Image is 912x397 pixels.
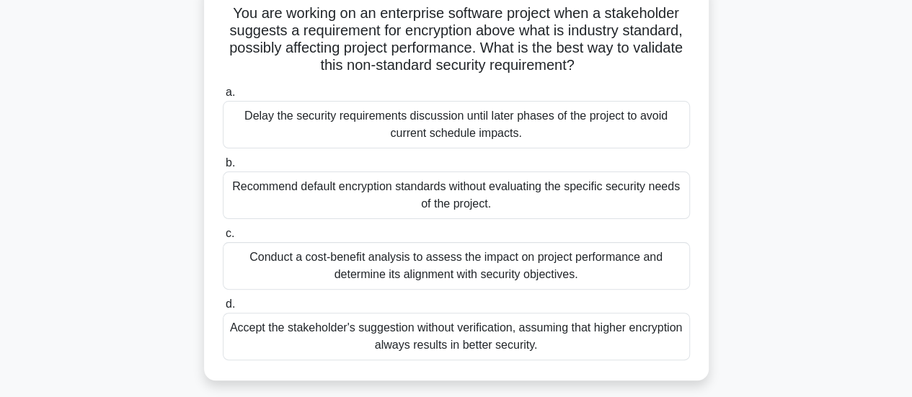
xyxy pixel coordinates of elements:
[223,313,690,360] div: Accept the stakeholder's suggestion without verification, assuming that higher encryption always ...
[221,4,691,75] h5: You are working on an enterprise software project when a stakeholder suggests a requirement for e...
[226,156,235,169] span: b.
[226,298,235,310] span: d.
[223,171,690,219] div: Recommend default encryption standards without evaluating the specific security needs of the proj...
[223,242,690,290] div: Conduct a cost-benefit analysis to assess the impact on project performance and determine its ali...
[226,86,235,98] span: a.
[226,227,234,239] span: c.
[223,101,690,148] div: Delay the security requirements discussion until later phases of the project to avoid current sch...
